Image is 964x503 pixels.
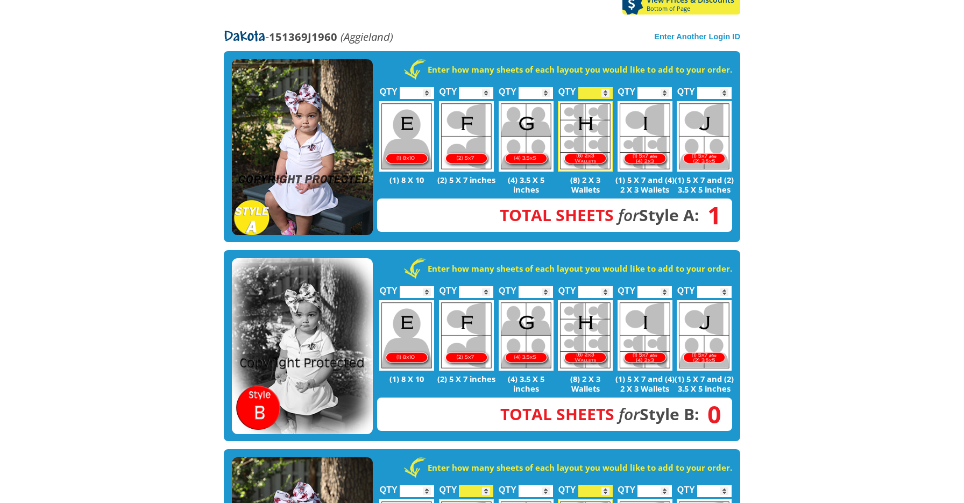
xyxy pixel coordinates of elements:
p: (1) 8 X 10 [377,374,437,384]
label: QTY [380,274,398,301]
p: - [224,31,393,43]
img: STYLE A [232,59,373,236]
span: 1 [699,209,721,221]
strong: Enter how many sheets of each layout you would like to add to your order. [428,462,732,473]
span: Bottom of Page [647,5,740,12]
p: (2) 5 X 7 inches [437,175,497,185]
p: (1) 8 X 10 [377,175,437,185]
a: Enter Another Login ID [654,32,740,41]
p: (4) 3.5 X 5 inches [496,175,556,194]
label: QTY [677,274,695,301]
img: H [558,300,613,371]
label: QTY [558,473,576,500]
em: for [618,204,639,226]
strong: Style B: [500,403,699,425]
strong: Style A: [500,204,699,226]
img: E [379,300,434,371]
label: QTY [499,75,516,102]
label: QTY [499,274,516,301]
label: QTY [618,75,635,102]
em: (Aggieland) [341,29,393,44]
span: Total Sheets [500,403,614,425]
em: for [619,403,640,425]
img: F [439,101,494,172]
label: QTY [380,473,398,500]
label: QTY [439,75,457,102]
p: (8) 2 X 3 Wallets [556,175,615,194]
label: QTY [677,473,695,500]
img: I [618,101,672,172]
img: G [499,101,554,172]
img: J [677,300,732,371]
p: (1) 5 X 7 and (2) 3.5 X 5 inches [675,374,734,393]
p: (1) 5 X 7 and (4) 2 X 3 Wallets [615,175,675,194]
img: STYLE B [232,258,373,435]
p: (4) 3.5 X 5 inches [496,374,556,393]
strong: Enter how many sheets of each layout you would like to add to your order. [428,263,732,274]
strong: Enter how many sheets of each layout you would like to add to your order. [428,64,732,75]
label: QTY [499,473,516,500]
span: Total Sheets [500,204,614,226]
label: QTY [439,473,457,500]
img: E [379,101,434,172]
label: QTY [618,274,635,301]
label: QTY [558,274,576,301]
span: 0 [699,408,721,420]
img: F [439,300,494,371]
p: (1) 5 X 7 and (2) 3.5 X 5 inches [675,175,734,194]
img: H [558,101,613,172]
p: (8) 2 X 3 Wallets [556,374,615,393]
label: QTY [439,274,457,301]
label: QTY [558,75,576,102]
label: QTY [380,75,398,102]
span: Dakota [224,29,265,46]
p: (2) 5 X 7 inches [437,374,497,384]
img: G [499,300,554,371]
img: J [677,101,732,172]
strong: 151369J1960 [269,29,337,44]
label: QTY [618,473,635,500]
img: I [618,300,672,371]
label: QTY [677,75,695,102]
p: (1) 5 X 7 and (4) 2 X 3 Wallets [615,374,675,393]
